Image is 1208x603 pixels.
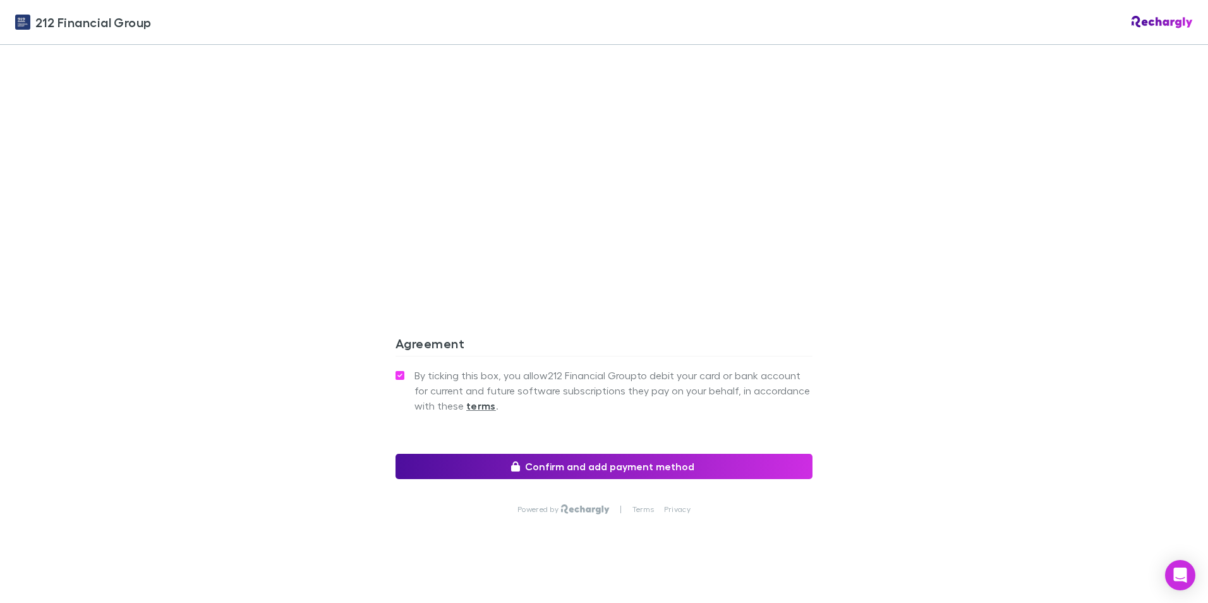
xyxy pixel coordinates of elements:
[414,368,812,413] span: By ticking this box, you allow 212 Financial Group to debit your card or bank account for current...
[396,336,812,356] h3: Agreement
[517,504,561,515] p: Powered by
[664,504,691,515] a: Privacy
[1165,560,1195,590] div: Open Intercom Messenger
[35,13,152,32] span: 212 Financial Group
[632,504,654,515] a: Terms
[15,15,30,30] img: 212 Financial Group's Logo
[466,399,496,412] strong: terms
[561,504,610,515] img: Rechargly Logo
[396,454,812,479] button: Confirm and add payment method
[620,504,622,515] p: |
[1132,16,1193,28] img: Rechargly Logo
